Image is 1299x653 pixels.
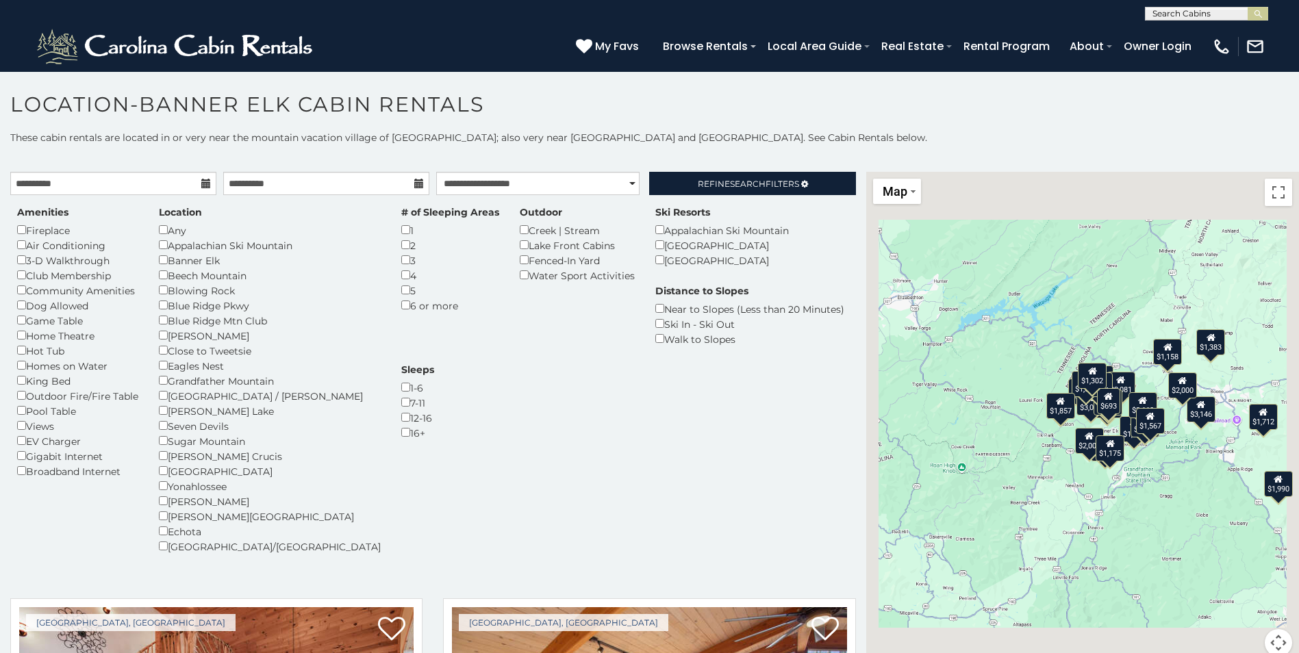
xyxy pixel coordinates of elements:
div: Lake Front Cabins [520,238,635,253]
div: 16+ [401,425,434,440]
button: Change map style [873,179,921,204]
div: $2,254 [1131,411,1159,437]
div: [PERSON_NAME] Lake [159,403,381,418]
div: Club Membership [17,268,138,283]
div: Pool Table [17,403,138,418]
div: Views [17,418,138,433]
a: My Favs [576,38,642,55]
div: $2,316 [1068,379,1097,405]
div: [GEOGRAPHIC_DATA] [655,253,789,268]
a: Owner Login [1117,34,1198,58]
a: [GEOGRAPHIC_DATA], [GEOGRAPHIC_DATA] [459,614,668,631]
div: $1,342 [1094,389,1122,415]
div: Fenced-In Yard [520,253,635,268]
div: $2,000 [1168,372,1197,398]
div: Appalachian Ski Mountain [159,238,381,253]
label: Amenities [17,205,68,219]
div: $3,660 [1128,392,1157,418]
label: Ski Resorts [655,205,710,219]
div: Seven Devils [159,418,381,433]
div: $1,857 [1046,393,1075,419]
div: $2,008 [1075,428,1104,454]
div: $1,391 [1084,372,1113,398]
div: Community Amenities [17,283,138,298]
a: [GEOGRAPHIC_DATA], [GEOGRAPHIC_DATA] [26,614,236,631]
label: Distance to Slopes [655,284,748,298]
div: $1,383 [1196,329,1225,355]
span: Refine Filters [698,179,799,189]
div: Blowing Rock [159,283,381,298]
div: Dog Allowed [17,298,138,313]
a: About [1063,34,1111,58]
div: [PERSON_NAME] Crucis [159,448,381,463]
div: $1,567 [1136,408,1165,434]
div: Outdoor Fire/Fire Table [17,388,138,403]
div: Air Conditioning [17,238,138,253]
div: Near to Slopes (Less than 20 Minutes) [655,301,844,316]
a: Add to favorites [378,615,405,644]
label: Outdoor [520,205,562,219]
div: $1,581 [1120,416,1148,442]
div: EV Charger [17,433,138,448]
a: Real Estate [874,34,950,58]
div: Yonahlossee [159,478,381,494]
a: Browse Rentals [656,34,755,58]
div: Broadband Internet [17,463,138,478]
div: [GEOGRAPHIC_DATA] [655,238,789,253]
div: Ski In - Ski Out [655,316,844,331]
div: [GEOGRAPHIC_DATA] / [PERSON_NAME] [159,388,381,403]
div: Creek | Stream [520,222,635,238]
div: Banner Elk [159,253,381,268]
img: phone-regular-white.png [1212,37,1231,56]
div: 12-16 [401,410,434,425]
span: Map [883,184,907,199]
div: Grandfather Mountain [159,373,381,388]
div: 1-6 [401,380,434,395]
a: Add to favorites [811,615,839,644]
div: $3,146 [1186,396,1215,422]
div: Blue Ridge Mtn Club [159,313,381,328]
div: $1,302 [1078,363,1107,389]
div: Echota [159,524,381,539]
div: Blue Ridge Pkwy [159,298,381,313]
div: $1,712 [1248,404,1277,430]
div: Home Theatre [17,328,138,343]
div: 5 [401,283,499,298]
div: Appalachian Ski Mountain [655,222,789,238]
div: Game Table [17,313,138,328]
div: [GEOGRAPHIC_DATA] [159,463,381,478]
a: RefineSearchFilters [649,172,855,195]
div: $3,051 [1076,389,1105,415]
div: [PERSON_NAME] [159,328,381,343]
div: 1 [401,222,499,238]
label: # of Sleeping Areas [401,205,499,219]
div: Homes on Water [17,358,138,373]
div: 7-11 [401,395,434,410]
div: Gigabit Internet [17,448,138,463]
div: $693 [1097,388,1120,414]
div: 3-D Walkthrough [17,253,138,268]
span: My Favs [595,38,639,55]
div: Walk to Slopes [655,331,844,346]
label: Sleeps [401,363,434,376]
div: King Bed [17,373,138,388]
div: [PERSON_NAME] [159,494,381,509]
div: 3 [401,253,499,268]
div: $1,564 [1072,371,1100,397]
a: Local Area Guide [761,34,868,58]
div: Hot Tub [17,343,138,358]
span: Search [730,179,766,189]
div: 4 [401,268,499,283]
div: $2,081 [1107,372,1135,398]
div: Sugar Mountain [159,433,381,448]
div: $1,175 [1096,435,1124,461]
div: 2 [401,238,499,253]
div: $1,158 [1153,339,1182,365]
div: Water Sport Activities [520,268,635,283]
div: $1,990 [1264,471,1293,497]
div: [PERSON_NAME][GEOGRAPHIC_DATA] [159,509,381,524]
div: Any [159,222,381,238]
div: Fireplace [17,222,138,238]
label: Location [159,205,202,219]
a: Rental Program [957,34,1057,58]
